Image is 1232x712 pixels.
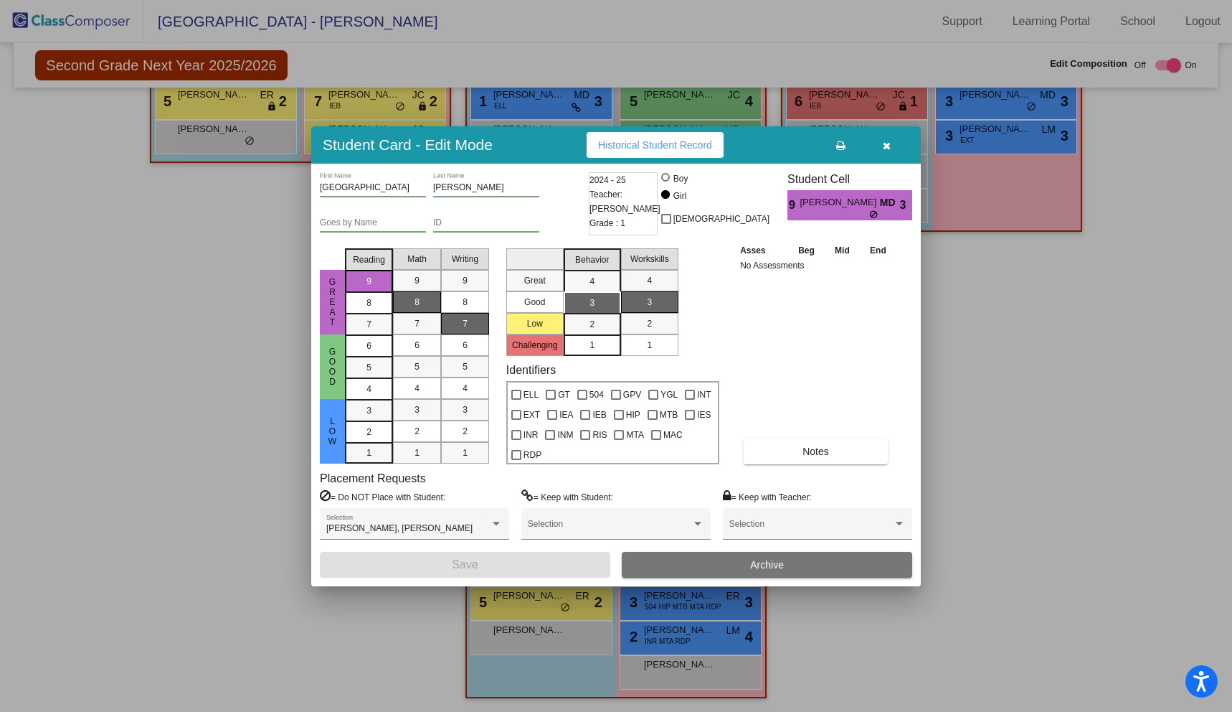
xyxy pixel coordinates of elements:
div: Boy [673,172,688,185]
span: 4 [366,383,371,395]
span: 7 [463,317,468,330]
span: MTA [626,426,643,444]
span: 7 [366,318,371,331]
label: = Keep with Student: [521,489,613,504]
label: = Do NOT Place with Student: [320,489,445,504]
span: MAC [663,426,683,444]
span: MTB [660,406,678,423]
span: 8 [414,296,420,309]
span: 8 [463,296,468,309]
span: Great [326,277,339,327]
span: 2 [366,426,371,439]
span: 9 [463,274,468,287]
th: Beg [788,243,825,258]
div: Girl [673,189,687,202]
span: 2 [589,318,594,331]
span: 1 [463,446,468,459]
span: INT [697,386,711,403]
span: 3 [647,296,652,309]
span: EXT [523,406,540,423]
span: 5 [366,361,371,374]
span: IEB [592,406,606,423]
button: Archive [622,552,912,578]
span: Low [326,416,339,446]
span: 5 [414,360,420,373]
span: MD [880,195,900,210]
span: GT [558,386,570,403]
span: Notes [802,446,829,457]
span: 2024 - 25 [589,173,626,187]
span: RDP [523,446,541,464]
span: Archive [750,559,784,571]
span: HIP [626,406,640,423]
input: goes by name [320,218,426,228]
button: Historical Student Record [587,132,724,158]
span: 9 [414,274,420,287]
span: 2 [463,425,468,438]
span: 4 [463,382,468,395]
label: Placement Requests [320,472,426,485]
span: 8 [366,296,371,309]
span: 6 [463,339,468,352]
span: 2 [414,425,420,438]
span: 3 [463,403,468,416]
span: 6 [414,339,420,352]
span: Workskills [630,253,669,266]
label: Identifiers [506,363,556,377]
span: 3 [900,197,912,214]
th: End [860,243,897,258]
span: 6 [366,339,371,352]
th: Mid [825,243,859,258]
h3: Student Card - Edit Mode [323,136,493,154]
span: [PERSON_NAME] [800,195,879,210]
span: 1 [647,339,652,352]
span: RIS [592,426,607,444]
span: Save [452,558,478,571]
span: Math [407,253,427,266]
span: INR [523,426,539,444]
span: GPV [623,386,641,403]
span: 4 [589,275,594,288]
label: = Keep with Teacher: [723,489,812,504]
span: 4 [414,382,420,395]
span: 5 [463,360,468,373]
span: Behavior [575,253,609,266]
span: 9 [366,275,371,288]
span: Grade : 1 [589,216,625,230]
span: 4 [647,274,652,287]
span: Writing [452,253,478,266]
span: ELL [523,386,539,403]
th: Asses [736,243,788,258]
span: 2 [647,317,652,330]
span: 1 [589,339,594,352]
span: Reading [353,253,385,266]
td: No Assessments [736,258,896,273]
span: 1 [414,446,420,459]
button: Notes [744,439,888,464]
span: 3 [589,296,594,309]
span: IEA [559,406,573,423]
span: [PERSON_NAME], [PERSON_NAME] [326,523,473,533]
span: Historical Student Record [598,139,712,151]
button: Save [320,552,610,578]
h3: Student Cell [787,172,912,186]
span: [DEMOGRAPHIC_DATA] [673,210,769,228]
span: 504 [589,386,604,403]
span: 7 [414,317,420,330]
span: IES [697,406,711,423]
span: 3 [414,403,420,416]
span: Teacher: [PERSON_NAME] [589,187,660,216]
span: 3 [366,404,371,417]
span: Good [326,347,339,387]
span: 1 [366,446,371,459]
span: 9 [787,197,800,214]
span: YGL [660,386,678,403]
span: INM [557,426,573,444]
